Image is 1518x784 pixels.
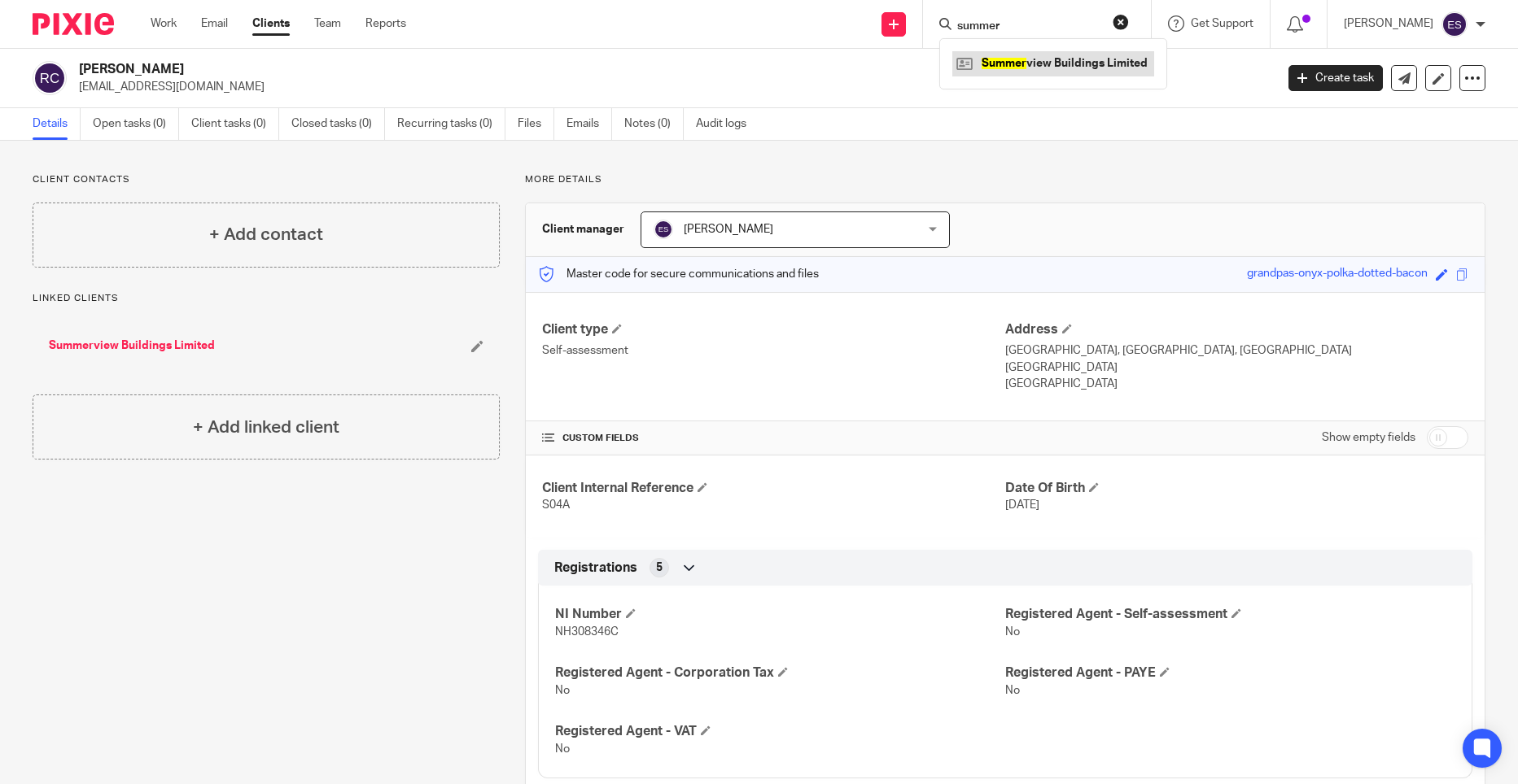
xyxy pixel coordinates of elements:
a: Files [518,108,554,140]
span: No [1005,626,1020,638]
img: Pixie [33,13,114,35]
a: Audit logs [696,108,759,140]
p: [GEOGRAPHIC_DATA] [1005,376,1468,392]
a: Recurring tasks (0) [397,108,505,140]
h4: Registered Agent - Self-assessment [1005,606,1455,623]
a: Reports [365,15,406,32]
a: Team [314,15,341,32]
p: [EMAIL_ADDRESS][DOMAIN_NAME] [79,79,1264,95]
h4: + Add linked client [193,415,339,440]
a: Open tasks (0) [93,108,179,140]
h4: NI Number [555,606,1005,623]
p: [PERSON_NAME] [1344,15,1433,32]
a: Closed tasks (0) [291,108,385,140]
span: Registrations [554,560,637,577]
h4: Client type [542,321,1005,338]
h4: Client Internal Reference [542,480,1005,497]
h4: Registered Agent - Corporation Tax [555,664,1005,682]
span: [PERSON_NAME] [684,224,773,235]
a: Notes (0) [624,108,684,140]
a: Create task [1288,65,1383,91]
h4: Date Of Birth [1005,480,1468,497]
p: Master code for secure communications and files [538,266,819,282]
h2: [PERSON_NAME] [79,61,1027,78]
span: [DATE] [1005,499,1039,511]
a: Work [151,15,177,32]
span: No [1005,685,1020,696]
h3: Client manager [542,221,624,237]
h4: Registered Agent - PAYE [1005,664,1455,682]
span: Get Support [1191,18,1253,29]
img: svg%3E [654,220,673,239]
a: Details [33,108,81,140]
a: Clients [252,15,290,32]
img: svg%3E [33,61,67,95]
label: Show empty fields [1322,429,1415,446]
span: S04A [542,499,570,511]
p: More details [525,173,1485,186]
a: Email [201,15,228,32]
img: svg%3E [1441,11,1468,37]
h4: Registered Agent - VAT [555,723,1005,740]
a: Summerview Buildings Limited [49,338,215,354]
span: NH308346C [555,626,619,638]
a: Client tasks (0) [191,108,279,140]
button: Clear [1113,14,1129,30]
span: 5 [656,560,663,576]
div: grandpas-onyx-polka-dotted-bacon [1247,265,1428,284]
a: Emails [567,108,612,140]
h4: Address [1005,321,1468,338]
p: [GEOGRAPHIC_DATA] [1005,359,1468,376]
p: [GEOGRAPHIC_DATA], [GEOGRAPHIC_DATA], [GEOGRAPHIC_DATA] [1005,342,1468,359]
input: Search [956,20,1102,34]
p: Self-assessment [542,342,1005,359]
p: Linked clients [33,292,500,305]
p: Client contacts [33,173,500,186]
span: No [555,685,570,696]
h4: + Add contact [209,222,323,247]
h4: CUSTOM FIELDS [542,432,1005,445]
span: No [555,743,570,755]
